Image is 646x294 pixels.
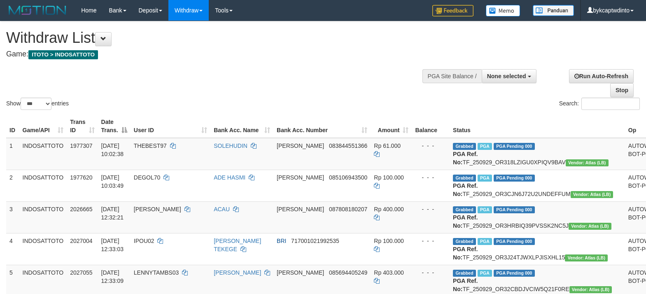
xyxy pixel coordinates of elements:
[415,142,446,150] div: - - -
[6,138,19,170] td: 1
[134,142,167,149] span: THEBEST97
[415,268,446,277] div: - - -
[6,30,422,46] h1: Withdraw List
[565,254,608,261] span: Vendor URL: https://dashboard.q2checkout.com/secure
[374,174,403,181] span: Rp 100.000
[494,238,535,245] span: PGA Pending
[415,205,446,213] div: - - -
[374,142,401,149] span: Rp 61.000
[494,206,535,213] span: PGA Pending
[6,98,69,110] label: Show entries
[610,83,634,97] a: Stop
[101,174,124,189] span: [DATE] 10:03:49
[19,170,67,201] td: INDOSATTOTO
[70,174,93,181] span: 1977620
[450,233,625,265] td: TF_250929_OR3J24TJWXLPJISXHL15
[371,114,412,138] th: Amount: activate to sort column ascending
[134,269,179,276] span: LENNYTAMBS03
[131,114,210,138] th: User ID: activate to sort column ascending
[277,142,324,149] span: [PERSON_NAME]
[432,5,473,16] img: Feedback.jpg
[101,142,124,157] span: [DATE] 10:02:38
[450,114,625,138] th: Status
[6,50,422,58] h4: Game:
[101,238,124,252] span: [DATE] 12:33:03
[19,138,67,170] td: INDOSATTOTO
[453,182,478,197] b: PGA Ref. No:
[487,73,526,79] span: None selected
[559,98,640,110] label: Search:
[482,69,536,83] button: None selected
[412,114,450,138] th: Balance
[422,69,482,83] div: PGA Site Balance /
[134,206,181,212] span: [PERSON_NAME]
[453,238,476,245] span: Grabbed
[70,269,93,276] span: 2027055
[98,114,131,138] th: Date Trans.: activate to sort column descending
[453,214,478,229] b: PGA Ref. No:
[210,114,273,138] th: Bank Acc. Name: activate to sort column ascending
[415,237,446,245] div: - - -
[494,270,535,277] span: PGA Pending
[277,206,324,212] span: [PERSON_NAME]
[571,191,613,198] span: Vendor URL: https://dashboard.q2checkout.com/secure
[453,270,476,277] span: Grabbed
[478,175,492,182] span: Marked by bykanggota2
[329,206,367,212] span: Copy 087808180207 to clipboard
[566,159,609,166] span: Vendor URL: https://dashboard.q2checkout.com/secure
[569,286,612,293] span: Vendor URL: https://dashboard.q2checkout.com/secure
[291,238,339,244] span: Copy 717001021992535 to clipboard
[277,238,286,244] span: BRI
[70,238,93,244] span: 2027004
[19,201,67,233] td: INDOSATTOTO
[415,173,446,182] div: - - -
[6,233,19,265] td: 4
[6,4,69,16] img: MOTION_logo.png
[374,238,403,244] span: Rp 100.000
[478,270,492,277] span: Marked by bykanggota2
[277,174,324,181] span: [PERSON_NAME]
[453,278,478,292] b: PGA Ref. No:
[21,98,51,110] select: Showentries
[101,206,124,221] span: [DATE] 12:32:21
[6,170,19,201] td: 2
[494,143,535,150] span: PGA Pending
[28,50,98,59] span: ITOTO > INDOSATTOTO
[19,233,67,265] td: INDOSATTOTO
[101,269,124,284] span: [DATE] 12:33:09
[374,269,403,276] span: Rp 403.000
[478,143,492,150] span: Marked by bykanggota2
[214,206,230,212] a: ACAU
[214,174,245,181] a: ADE HASMI
[450,138,625,170] td: TF_250929_OR318LZIGU0XPIQV9BAV
[581,98,640,110] input: Search:
[6,114,19,138] th: ID
[569,69,634,83] a: Run Auto-Refresh
[478,206,492,213] span: Marked by bykanggota2
[329,174,367,181] span: Copy 085106943500 to clipboard
[478,238,492,245] span: Marked by bykanggota2
[273,114,371,138] th: Bank Acc. Number: activate to sort column ascending
[19,114,67,138] th: Game/API: activate to sort column ascending
[569,223,611,230] span: Vendor URL: https://dashboard.q2checkout.com/secure
[329,142,367,149] span: Copy 083844551366 to clipboard
[70,206,93,212] span: 2026665
[453,206,476,213] span: Grabbed
[70,142,93,149] span: 1977307
[214,269,261,276] a: [PERSON_NAME]
[494,175,535,182] span: PGA Pending
[374,206,403,212] span: Rp 400.000
[453,151,478,166] b: PGA Ref. No:
[453,175,476,182] span: Grabbed
[450,170,625,201] td: TF_250929_OR3CJN6J72U2UNDEFFUM
[6,201,19,233] td: 3
[450,201,625,233] td: TF_250929_OR3HRBIQ39PVSSK2NC5J
[134,238,154,244] span: IPOU02
[533,5,574,16] img: panduan.png
[67,114,98,138] th: Trans ID: activate to sort column ascending
[214,142,247,149] a: SOLEHUDIN
[329,269,367,276] span: Copy 085694405249 to clipboard
[453,143,476,150] span: Grabbed
[134,174,161,181] span: DEGOL70
[486,5,520,16] img: Button%20Memo.svg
